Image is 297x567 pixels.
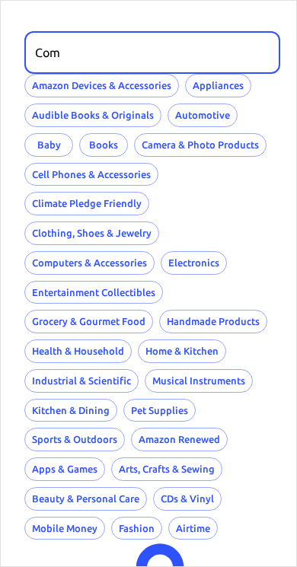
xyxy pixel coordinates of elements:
button: Camera & Photo Products [134,133,267,157]
button: Books [79,133,128,157]
button: Arts, Crafts & Sewing [111,457,222,481]
button: Health & Household [24,339,132,363]
button: Mobile Money [24,517,105,540]
button: Automotive [168,104,238,127]
button: Amazon Devices & Accessories [24,74,179,97]
button: Appliances [185,74,251,97]
input: Search by category or product name [24,31,270,74]
button: Grocery & Gourmet Food [24,310,153,333]
button: Cell Phones & Accessories [24,163,158,186]
button: Apps & Games [24,457,105,481]
button: Climate Pledge Friendly [24,192,149,215]
button: Computers & Accessories [24,251,155,275]
button: Industrial & Scientific [24,369,139,393]
button: Audible Books & Originals [24,104,161,127]
button: Baby [24,133,73,157]
button: Entertainment Collectibles [24,281,163,304]
button: Kitchen & Dining [24,399,117,422]
button: Musical Instruments [145,369,253,393]
button: Beauty & Personal Care [24,487,147,511]
button: Electronics [161,251,227,275]
button: Home & Kitchen [138,339,226,363]
button: Sports & Outdoors [24,428,125,451]
button: Pet Supplies [123,399,196,422]
button: Amazon Renewed [131,428,228,451]
button: CDs & Vinyl [153,487,222,511]
button: Handmade Products [159,310,267,333]
button: Clothing, Shoes & Jewelry [24,221,159,245]
button: Airtime [168,517,218,540]
button: Fashion [111,517,162,540]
